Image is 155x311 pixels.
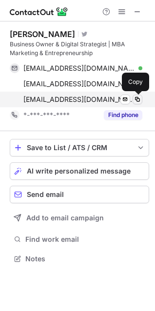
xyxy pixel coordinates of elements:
[27,167,131,175] span: AI write personalized message
[10,6,68,18] img: ContactOut v5.3.10
[27,191,64,198] span: Send email
[10,186,149,203] button: Send email
[10,40,149,58] div: Business Owner & Digital Strategist | MBA Marketing & Entrepreneurship
[10,139,149,156] button: save-profile-one-click
[25,254,145,263] span: Notes
[104,110,142,120] button: Reveal Button
[10,162,149,180] button: AI write personalized message
[10,233,149,246] button: Find work email
[10,29,75,39] div: [PERSON_NAME]
[23,95,135,104] span: [EMAIL_ADDRESS][DOMAIN_NAME]
[10,252,149,266] button: Notes
[10,209,149,227] button: Add to email campaign
[23,64,135,73] span: [EMAIL_ADDRESS][DOMAIN_NAME]
[23,79,135,88] span: [EMAIL_ADDRESS][DOMAIN_NAME]
[26,214,104,222] span: Add to email campaign
[27,144,132,152] div: Save to List / ATS / CRM
[25,235,145,244] span: Find work email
